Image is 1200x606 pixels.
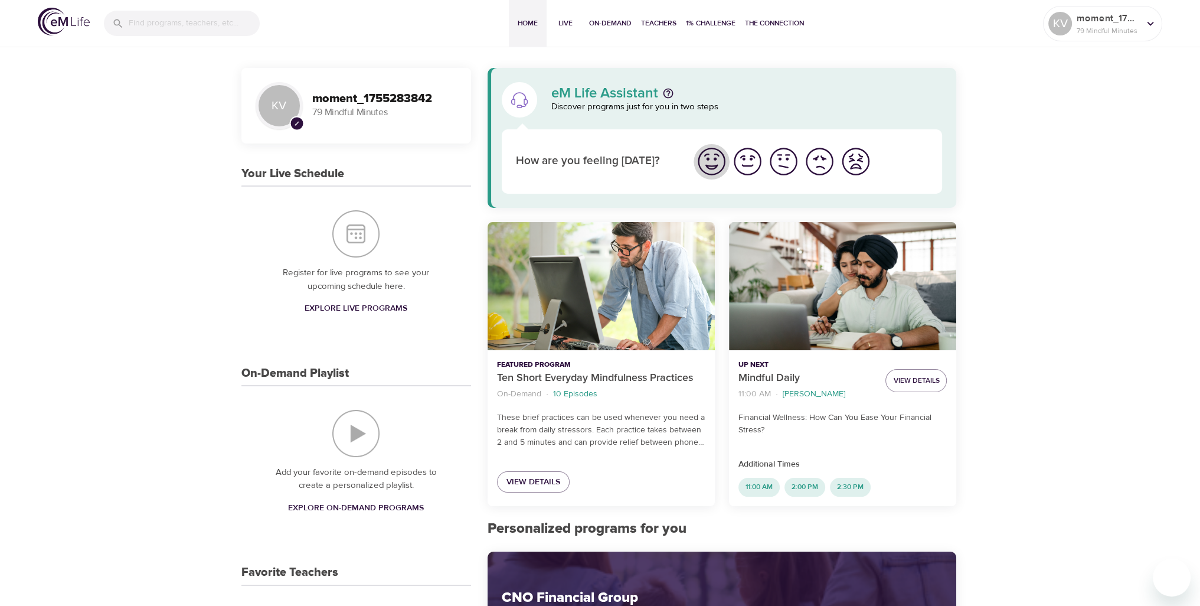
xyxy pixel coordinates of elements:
[514,17,542,30] span: Home
[256,82,303,129] div: KV
[497,412,705,449] p: These brief practices can be used whenever you need a break from daily stressors. Each practice t...
[488,520,957,537] h2: Personalized programs for you
[738,458,947,471] p: Additional Times
[265,466,447,493] p: Add your favorite on-demand episodes to create a personalized playlist.
[1077,25,1139,36] p: 79 Mindful Minutes
[738,386,876,402] nav: breadcrumb
[551,86,658,100] p: eM Life Assistant
[767,145,800,178] img: ok
[241,367,349,380] h3: On-Demand Playlist
[830,478,871,497] div: 2:30 PM
[312,92,457,106] h3: moment_1755283842
[497,388,541,400] p: On-Demand
[738,388,771,400] p: 11:00 AM
[730,144,766,180] button: I'm feeling good
[1077,11,1139,25] p: moment_1755283842
[738,478,780,497] div: 11:00 AM
[738,482,780,492] span: 11:00 AM
[745,17,804,30] span: The Connection
[830,482,871,492] span: 2:30 PM
[332,410,380,457] img: On-Demand Playlist
[241,566,338,579] h3: Favorite Teachers
[265,266,447,293] p: Register for live programs to see your upcoming schedule here.
[488,222,715,350] button: Ten Short Everyday Mindfulness Practices
[553,388,597,400] p: 10 Episodes
[497,360,705,370] p: Featured Program
[766,144,802,180] button: I'm feeling ok
[332,210,380,258] img: Your Live Schedule
[288,501,424,516] span: Explore On-Demand Programs
[641,17,676,30] span: Teachers
[38,8,90,35] img: logo
[738,360,876,370] p: Up Next
[305,301,407,316] span: Explore Live Programs
[783,388,845,400] p: [PERSON_NAME]
[516,153,679,170] p: How are you feeling [DATE]?
[839,145,872,178] img: worst
[803,145,836,178] img: bad
[551,100,943,114] p: Discover programs just for you in two steps
[695,145,728,178] img: great
[729,222,956,350] button: Mindful Daily
[551,17,580,30] span: Live
[1153,559,1191,597] iframe: Button to launch messaging window
[893,374,939,387] span: View Details
[686,17,735,30] span: 1% Challenge
[738,412,947,436] p: Financial Wellness: How Can You Ease Your Financial Stress?
[1048,12,1072,35] div: KV
[497,386,705,402] nav: breadcrumb
[885,369,947,392] button: View Details
[776,386,778,402] li: ·
[546,386,548,402] li: ·
[300,298,412,320] a: Explore Live Programs
[506,475,560,490] span: View Details
[312,106,457,119] p: 79 Mindful Minutes
[838,144,874,180] button: I'm feeling worst
[784,482,825,492] span: 2:00 PM
[694,144,730,180] button: I'm feeling great
[802,144,838,180] button: I'm feeling bad
[283,497,429,519] a: Explore On-Demand Programs
[129,11,260,36] input: Find programs, teachers, etc...
[510,90,529,109] img: eM Life Assistant
[589,17,632,30] span: On-Demand
[784,478,825,497] div: 2:00 PM
[241,167,344,181] h3: Your Live Schedule
[497,471,570,493] a: View Details
[738,370,876,386] p: Mindful Daily
[497,370,705,386] p: Ten Short Everyday Mindfulness Practices
[731,145,764,178] img: good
